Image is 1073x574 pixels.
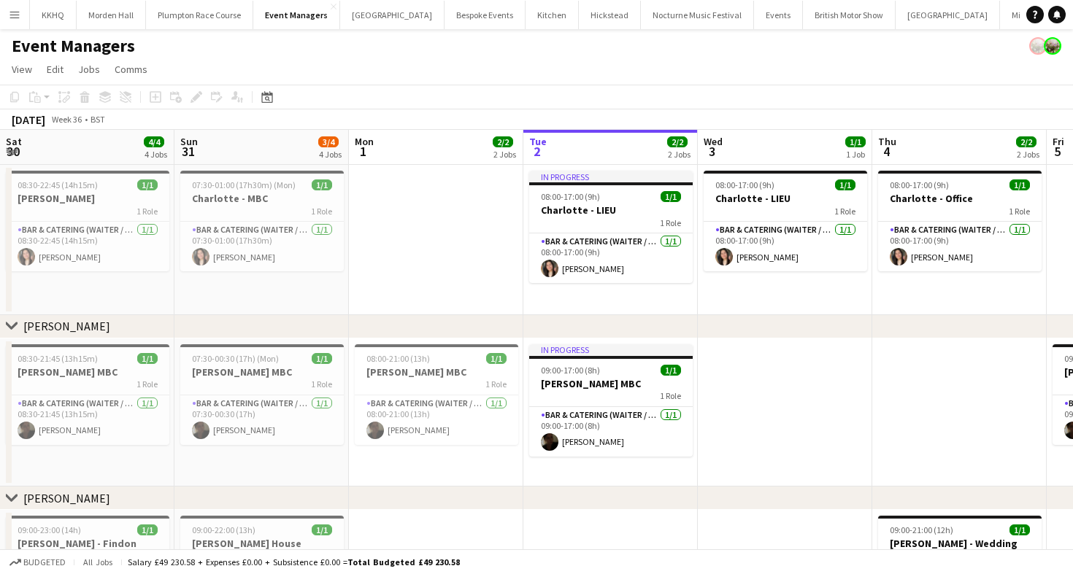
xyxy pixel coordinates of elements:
[668,149,691,160] div: 2 Jobs
[715,179,774,190] span: 08:00-17:00 (9h)
[48,114,85,125] span: Week 36
[529,344,693,457] app-job-card: In progress09:00-17:00 (8h)1/1[PERSON_NAME] MBC1 RoleBar & Catering (Waiter / waitress)1/109:00-1...
[445,1,526,29] button: Bespoke Events
[667,136,688,147] span: 2/2
[6,395,169,445] app-card-role: Bar & Catering (Waiter / waitress)1/108:30-21:45 (13h15m)[PERSON_NAME]
[493,136,513,147] span: 2/2
[6,171,169,271] div: 08:30-22:45 (14h15m)1/1[PERSON_NAME]1 RoleBar & Catering (Waiter / waitress)1/108:30-22:45 (14h15...
[180,395,344,445] app-card-role: Bar & Catering (Waiter / waitress)1/107:30-00:30 (17h)[PERSON_NAME]
[77,1,146,29] button: Morden Hall
[6,192,169,205] h3: [PERSON_NAME]
[529,344,693,356] div: In progress
[137,179,158,190] span: 1/1
[80,556,115,567] span: All jobs
[23,491,110,505] div: [PERSON_NAME]
[180,192,344,205] h3: Charlotte - MBC
[6,135,22,148] span: Sat
[704,135,723,148] span: Wed
[541,191,600,202] span: 08:00-17:00 (9h)
[12,35,135,57] h1: Event Managers
[18,353,98,364] span: 08:30-21:45 (13h15m)
[803,1,896,29] button: British Motor Show
[485,379,507,389] span: 1 Role
[878,222,1042,271] app-card-role: Bar & Catering (Waiter / waitress)1/108:00-17:00 (9h)[PERSON_NAME]
[136,379,158,389] span: 1 Role
[1009,179,1030,190] span: 1/1
[1016,136,1037,147] span: 2/2
[318,136,339,147] span: 3/4
[579,1,641,29] button: Hickstead
[311,379,332,389] span: 1 Role
[144,136,164,147] span: 4/4
[896,1,1000,29] button: [GEOGRAPHIC_DATA]
[192,353,279,364] span: 07:30-00:30 (17h) (Mon)
[529,135,547,148] span: Tue
[878,135,896,148] span: Thu
[529,377,693,390] h3: [PERSON_NAME] MBC
[704,192,867,205] h3: Charlotte - LIEU
[12,63,32,76] span: View
[6,365,169,379] h3: [PERSON_NAME] MBC
[355,344,518,445] app-job-card: 08:00-21:00 (13h)1/1[PERSON_NAME] MBC1 RoleBar & Catering (Waiter / waitress)1/108:00-21:00 (13h)...
[529,171,693,283] app-job-card: In progress08:00-17:00 (9h)1/1Charlotte - LIEU1 RoleBar & Catering (Waiter / waitress)1/108:00-17...
[878,192,1042,205] h3: Charlotte - Office
[72,60,106,79] a: Jobs
[312,524,332,535] span: 1/1
[1053,135,1064,148] span: Fri
[1017,149,1039,160] div: 2 Jobs
[704,171,867,271] app-job-card: 08:00-17:00 (9h)1/1Charlotte - LIEU1 RoleBar & Catering (Waiter / waitress)1/108:00-17:00 (9h)[PE...
[835,179,855,190] span: 1/1
[890,524,953,535] span: 09:00-21:00 (12h)
[136,206,158,217] span: 1 Role
[47,63,64,76] span: Edit
[6,344,169,445] app-job-card: 08:30-21:45 (13h15m)1/1[PERSON_NAME] MBC1 RoleBar & Catering (Waiter / waitress)1/108:30-21:45 (1...
[146,1,253,29] button: Plumpton Race Course
[529,203,693,217] h3: Charlotte - LIEU
[878,171,1042,271] app-job-card: 08:00-17:00 (9h)1/1Charlotte - Office1 RoleBar & Catering (Waiter / waitress)1/108:00-17:00 (9h)[...
[18,179,98,190] span: 08:30-22:45 (14h15m)
[23,557,66,567] span: Budgeted
[641,1,754,29] button: Nocturne Music Festival
[660,390,681,401] span: 1 Role
[1009,206,1030,217] span: 1 Role
[1029,37,1047,55] app-user-avatar: Staffing Manager
[661,365,681,376] span: 1/1
[541,365,600,376] span: 09:00-17:00 (8h)
[347,556,460,567] span: Total Budgeted £49 230.58
[180,135,198,148] span: Sun
[312,353,332,364] span: 1/1
[834,206,855,217] span: 1 Role
[846,149,865,160] div: 1 Job
[253,1,340,29] button: Event Managers
[180,171,344,271] app-job-card: 07:30-01:00 (17h30m) (Mon)1/1Charlotte - MBC1 RoleBar & Catering (Waiter / waitress)1/107:30-01:0...
[876,143,896,160] span: 4
[137,524,158,535] span: 1/1
[319,149,342,160] div: 4 Jobs
[486,353,507,364] span: 1/1
[23,319,110,333] div: [PERSON_NAME]
[890,179,949,190] span: 08:00-17:00 (9h)
[701,143,723,160] span: 3
[4,143,22,160] span: 30
[128,556,460,567] div: Salary £49 230.58 + Expenses £0.00 + Subsistence £0.00 =
[6,222,169,271] app-card-role: Bar & Catering (Waiter / waitress)1/108:30-22:45 (14h15m)[PERSON_NAME]
[1009,524,1030,535] span: 1/1
[6,537,169,563] h3: [PERSON_NAME] - Findon Place
[340,1,445,29] button: [GEOGRAPHIC_DATA]
[180,344,344,445] app-job-card: 07:30-00:30 (17h) (Mon)1/1[PERSON_NAME] MBC1 RoleBar & Catering (Waiter / waitress)1/107:30-00:30...
[660,217,681,228] span: 1 Role
[115,63,147,76] span: Comms
[878,537,1042,563] h3: [PERSON_NAME] - Wedding [PERSON_NAME]
[527,143,547,160] span: 2
[18,524,81,535] span: 09:00-23:00 (14h)
[12,112,45,127] div: [DATE]
[661,191,681,202] span: 1/1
